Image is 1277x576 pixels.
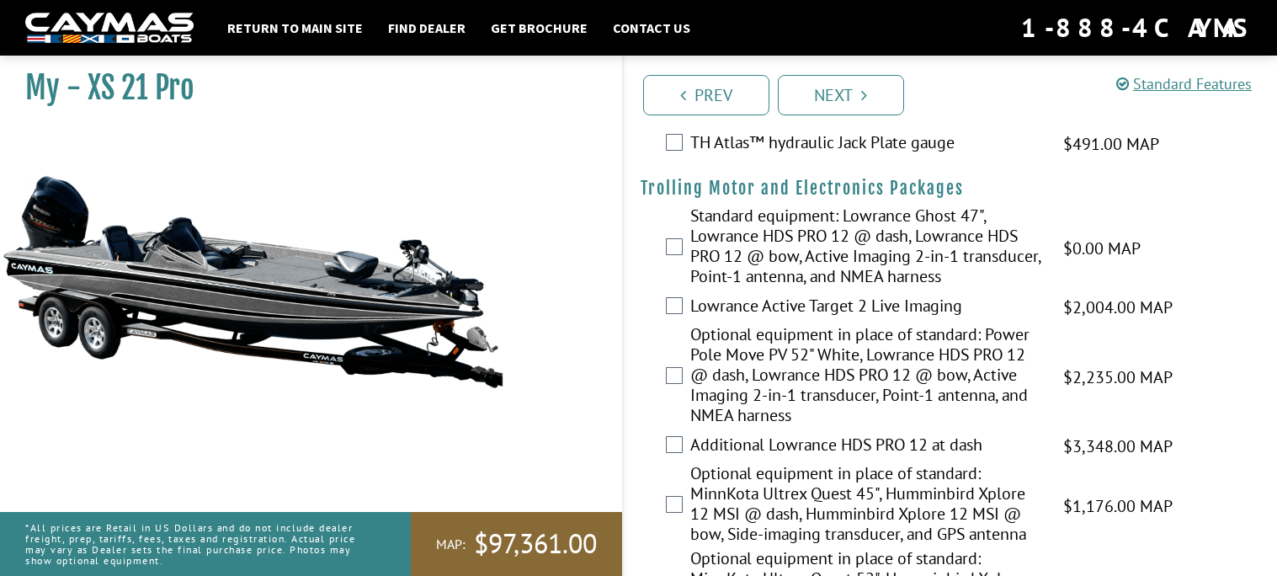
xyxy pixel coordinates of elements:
[690,324,1042,429] label: Optional equipment in place of standard: Power Pole Move PV 52" White, Lowrance HDS PRO 12 @ dash...
[643,75,769,115] a: Prev
[1063,493,1173,519] span: $1,176.00 MAP
[380,17,474,39] a: Find Dealer
[1063,295,1173,320] span: $2,004.00 MAP
[1116,74,1252,93] a: Standard Features
[219,17,371,39] a: Return to main site
[778,75,904,115] a: Next
[1063,131,1159,157] span: $491.00 MAP
[641,178,1261,199] h4: Trolling Motor and Electronics Packages
[474,526,597,562] span: $97,361.00
[482,17,596,39] a: Get Brochure
[25,514,373,575] p: *All prices are Retail in US Dollars and do not include dealer freight, prep, tariffs, fees, taxe...
[411,512,622,576] a: MAP:$97,361.00
[690,132,1042,157] label: TH Atlas™ hydraulic Jack Plate gauge
[1021,9,1252,46] div: 1-888-4CAYMAS
[1063,236,1141,261] span: $0.00 MAP
[690,463,1042,548] label: Optional equipment in place of standard: MinnKota Ultrex Quest 45", Humminbird Xplore 12 MSI @ da...
[25,69,580,107] h1: My - XS 21 Pro
[1063,434,1173,459] span: $3,348.00 MAP
[1063,365,1173,390] span: $2,235.00 MAP
[436,536,466,553] span: MAP:
[25,13,194,44] img: white-logo-c9c8dbefe5ff5ceceb0f0178aa75bf4bb51f6bca0971e226c86eb53dfe498488.png
[690,296,1042,320] label: Lowrance Active Target 2 Live Imaging
[690,435,1042,459] label: Additional Lowrance HDS PRO 12 at dash
[604,17,699,39] a: Contact Us
[690,205,1042,291] label: Standard equipment: Lowrance Ghost 47", Lowrance HDS PRO 12 @ dash, Lowrance HDS PRO 12 @ bow, Ac...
